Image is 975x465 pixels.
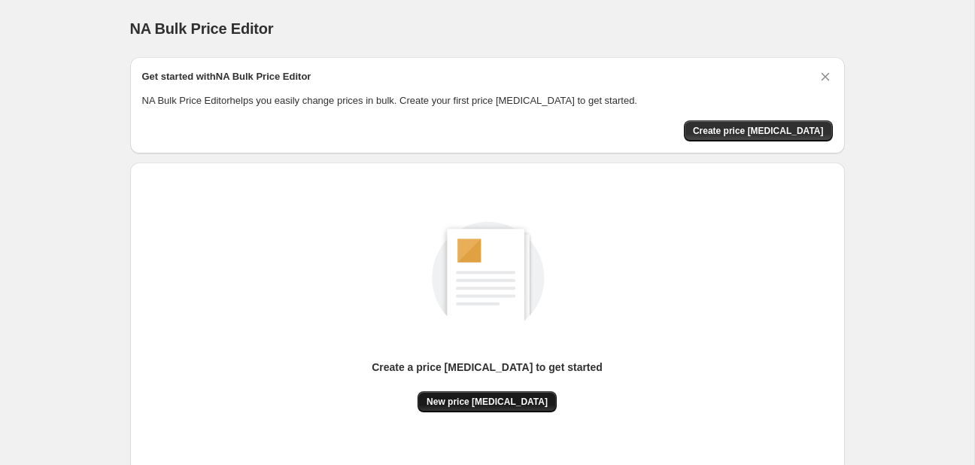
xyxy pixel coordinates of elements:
[130,20,274,37] span: NA Bulk Price Editor
[142,69,311,84] h2: Get started with NA Bulk Price Editor
[418,391,557,412] button: New price [MEDICAL_DATA]
[818,69,833,84] button: Dismiss card
[372,360,603,375] p: Create a price [MEDICAL_DATA] to get started
[684,120,833,141] button: Create price change job
[693,125,824,137] span: Create price [MEDICAL_DATA]
[142,93,833,108] p: NA Bulk Price Editor helps you easily change prices in bulk. Create your first price [MEDICAL_DAT...
[427,396,548,408] span: New price [MEDICAL_DATA]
